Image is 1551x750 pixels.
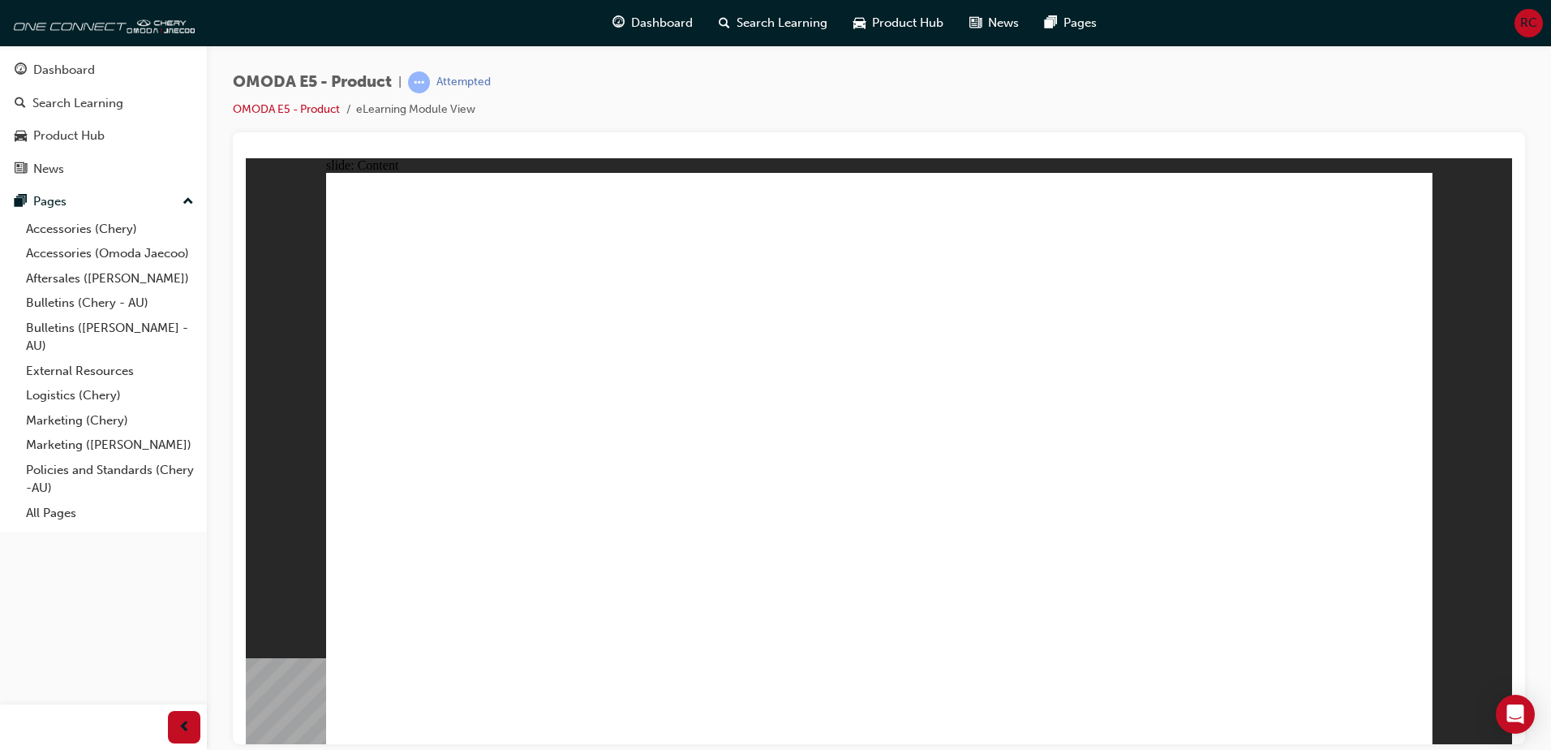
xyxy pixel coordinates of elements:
span: up-icon [183,192,194,213]
a: Search Learning [6,88,200,119]
a: news-iconNews [956,6,1032,40]
span: RC [1520,14,1537,32]
a: Aftersales ([PERSON_NAME]) [19,266,200,291]
a: guage-iconDashboard [599,6,706,40]
a: Accessories (Omoda Jaecoo) [19,241,200,266]
div: Open Intercom Messenger [1496,695,1535,734]
div: Search Learning [32,94,123,113]
span: OMODA E5 - Product [233,73,392,92]
span: Product Hub [872,14,943,32]
button: Pages [6,187,200,217]
div: Pages [33,192,67,211]
img: oneconnect [8,6,195,39]
button: RC [1514,9,1543,37]
span: | [398,73,402,92]
span: news-icon [969,13,982,33]
div: Product Hub [33,127,105,145]
a: Policies and Standards (Chery -AU) [19,458,200,501]
span: car-icon [15,129,27,144]
div: News [33,160,64,179]
span: news-icon [15,162,27,177]
a: Marketing (Chery) [19,408,200,433]
a: search-iconSearch Learning [706,6,840,40]
div: Attempted [436,75,491,90]
a: Bulletins ([PERSON_NAME] - AU) [19,316,200,359]
span: car-icon [853,13,866,33]
div: Dashboard [33,61,95,80]
button: DashboardSearch LearningProduct HubNews [6,52,200,187]
a: Logistics (Chery) [19,383,200,408]
a: Product Hub [6,121,200,151]
a: OMODA E5 - Product [233,102,340,116]
a: External Resources [19,359,200,384]
a: car-iconProduct Hub [840,6,956,40]
a: Dashboard [6,55,200,85]
span: guage-icon [612,13,625,33]
a: pages-iconPages [1032,6,1110,40]
span: Dashboard [631,14,693,32]
span: pages-icon [15,195,27,209]
li: eLearning Module View [356,101,475,119]
a: Accessories (Chery) [19,217,200,242]
span: prev-icon [178,718,191,738]
span: Pages [1063,14,1097,32]
a: Marketing ([PERSON_NAME]) [19,433,200,458]
a: News [6,154,200,184]
span: learningRecordVerb_ATTEMPT-icon [408,71,430,93]
span: guage-icon [15,63,27,78]
span: News [988,14,1019,32]
span: search-icon [15,97,26,111]
a: All Pages [19,501,200,526]
span: Search Learning [737,14,827,32]
span: search-icon [719,13,730,33]
span: pages-icon [1045,13,1057,33]
a: Bulletins (Chery - AU) [19,291,200,316]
